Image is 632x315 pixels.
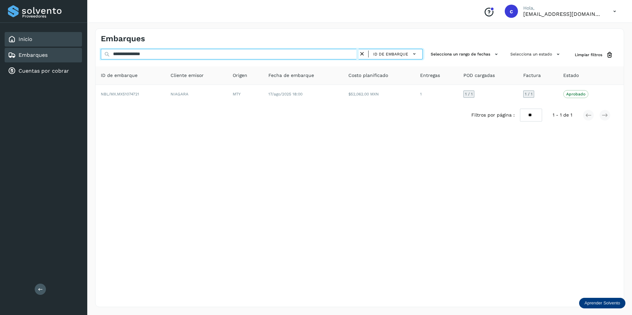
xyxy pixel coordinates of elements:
span: Origen [233,72,247,79]
span: 1 / 1 [465,92,473,96]
span: Costo planificado [348,72,388,79]
a: Embarques [19,52,48,58]
span: POD cargadas [463,72,495,79]
span: Cliente emisor [171,72,204,79]
span: Fecha de embarque [268,72,314,79]
span: 1 / 1 [525,92,533,96]
button: Limpiar filtros [570,49,618,61]
td: 1 [415,85,458,103]
span: Entregas [420,72,440,79]
button: Selecciona un estado [508,49,564,60]
button: Selecciona un rango de fechas [428,49,502,60]
td: NIAGARA [165,85,227,103]
div: Cuentas por cobrar [5,64,82,78]
div: Embarques [5,48,82,62]
p: Proveedores [22,14,79,18]
h4: Embarques [101,34,145,44]
td: MTY [227,85,263,103]
div: Inicio [5,32,82,47]
p: Hola, [523,5,603,11]
span: 17/ago/2025 18:00 [268,92,302,96]
td: $52,062.00 MXN [343,85,415,103]
span: Limpiar filtros [575,52,602,58]
p: Aprender Solvento [584,300,620,306]
a: Inicio [19,36,32,42]
span: Estado [563,72,579,79]
span: Factura [523,72,541,79]
div: Aprender Solvento [579,298,625,308]
p: Aprobado [566,92,585,96]
span: Filtros por página : [471,112,515,119]
p: cuentasxcobrar@readysolutions.com.mx [523,11,603,17]
span: 1 - 1 de 1 [553,112,572,119]
span: ID de embarque [101,72,138,79]
button: ID de embarque [371,49,420,59]
span: NBL/MX.MX51074721 [101,92,139,96]
a: Cuentas por cobrar [19,68,69,74]
span: ID de embarque [373,51,408,57]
